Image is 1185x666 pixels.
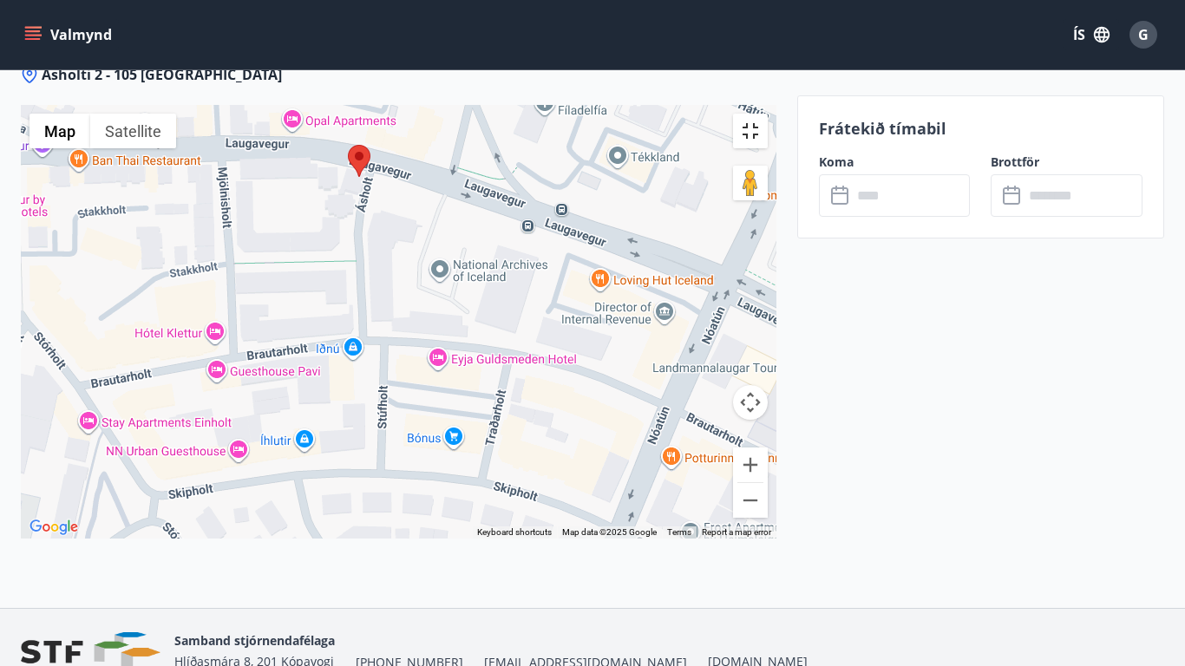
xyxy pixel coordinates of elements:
[1123,14,1164,55] button: G
[29,114,90,148] button: Show street map
[733,385,768,420] button: Map camera controls
[991,153,1142,171] label: Brottför
[25,516,82,539] a: Open this area in Google Maps (opens a new window)
[1064,19,1119,50] button: ÍS
[42,65,282,84] span: Ásholti 2 - 105 [GEOGRAPHIC_DATA]
[733,483,768,518] button: Zoom out
[25,516,82,539] img: Google
[667,527,691,537] a: Terms (opens in new tab)
[174,632,335,649] span: Samband stjórnendafélaga
[819,153,971,171] label: Koma
[477,526,552,539] button: Keyboard shortcuts
[21,19,119,50] button: menu
[562,527,657,537] span: Map data ©2025 Google
[702,527,771,537] a: Report a map error
[733,447,768,482] button: Zoom in
[90,114,176,148] button: Show satellite imagery
[733,166,768,200] button: Drag Pegman onto the map to open Street View
[819,117,1142,140] p: Frátekið tímabil
[1138,25,1149,44] span: G
[733,114,768,148] button: Toggle fullscreen view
